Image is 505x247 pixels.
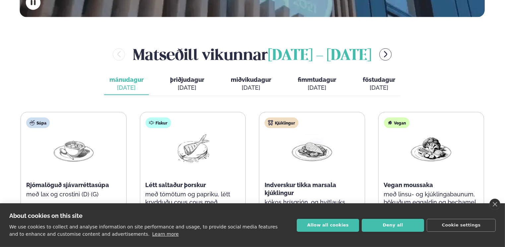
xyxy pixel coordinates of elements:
[363,76,395,83] span: föstudagur
[170,84,204,92] div: [DATE]
[30,120,35,125] img: soup.svg
[265,181,336,196] span: Indverskur tikka marsala kjúklingur
[292,73,342,95] button: fimmtudagur [DATE]
[26,118,50,128] div: Súpa
[362,219,424,232] button: Deny all
[489,199,500,210] a: close
[387,120,393,125] img: Vegan.svg
[9,224,278,237] p: We use cookies to collect and analyse information on site performance and usage, to provide socia...
[384,181,433,188] span: Vegan moussaka
[265,198,359,214] p: kókos hrísgrjón, og hvítlauks flatbrauð (D) (G)
[26,190,121,198] p: með lax og crostini (D) (G)
[104,73,149,95] button: mánudagur [DATE]
[427,219,496,232] button: Cookie settings
[291,133,333,164] img: Chicken-breast.png
[379,48,392,61] button: menu-btn-right
[384,118,410,128] div: Vegan
[298,76,336,83] span: fimmtudagur
[146,181,206,188] span: Létt saltaður þorskur
[113,48,125,61] button: menu-btn-left
[146,190,240,214] p: með tómötum og papriku, létt krydduðu cous cous með ferskum kryddum (G)
[170,76,204,83] span: þriðjudagur
[265,118,298,128] div: Kjúklingur
[133,44,371,65] h2: Matseðill vikunnar
[225,73,277,95] button: miðvikudagur [DATE]
[146,118,171,128] div: Fiskur
[152,231,179,237] a: Learn more
[268,49,371,63] span: [DATE] - [DATE]
[298,84,336,92] div: [DATE]
[410,133,452,164] img: Vegan.png
[268,120,273,125] img: chicken.svg
[52,133,95,164] img: Soup.png
[9,212,83,219] strong: About cookies on this site
[109,76,144,83] span: mánudagur
[231,76,271,83] span: miðvikudagur
[357,73,401,95] button: föstudagur [DATE]
[109,84,144,92] div: [DATE]
[363,84,395,92] div: [DATE]
[297,219,359,232] button: Allow all cookies
[231,84,271,92] div: [DATE]
[26,181,109,188] span: Rjómalöguð sjávarréttasúpa
[171,133,214,164] img: Fish.png
[165,73,210,95] button: þriðjudagur [DATE]
[384,190,479,214] p: með linsu- og kjúklingabaunum, bökuðum eggaldin og bechamel sósu (S)
[149,120,154,125] img: fish.svg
